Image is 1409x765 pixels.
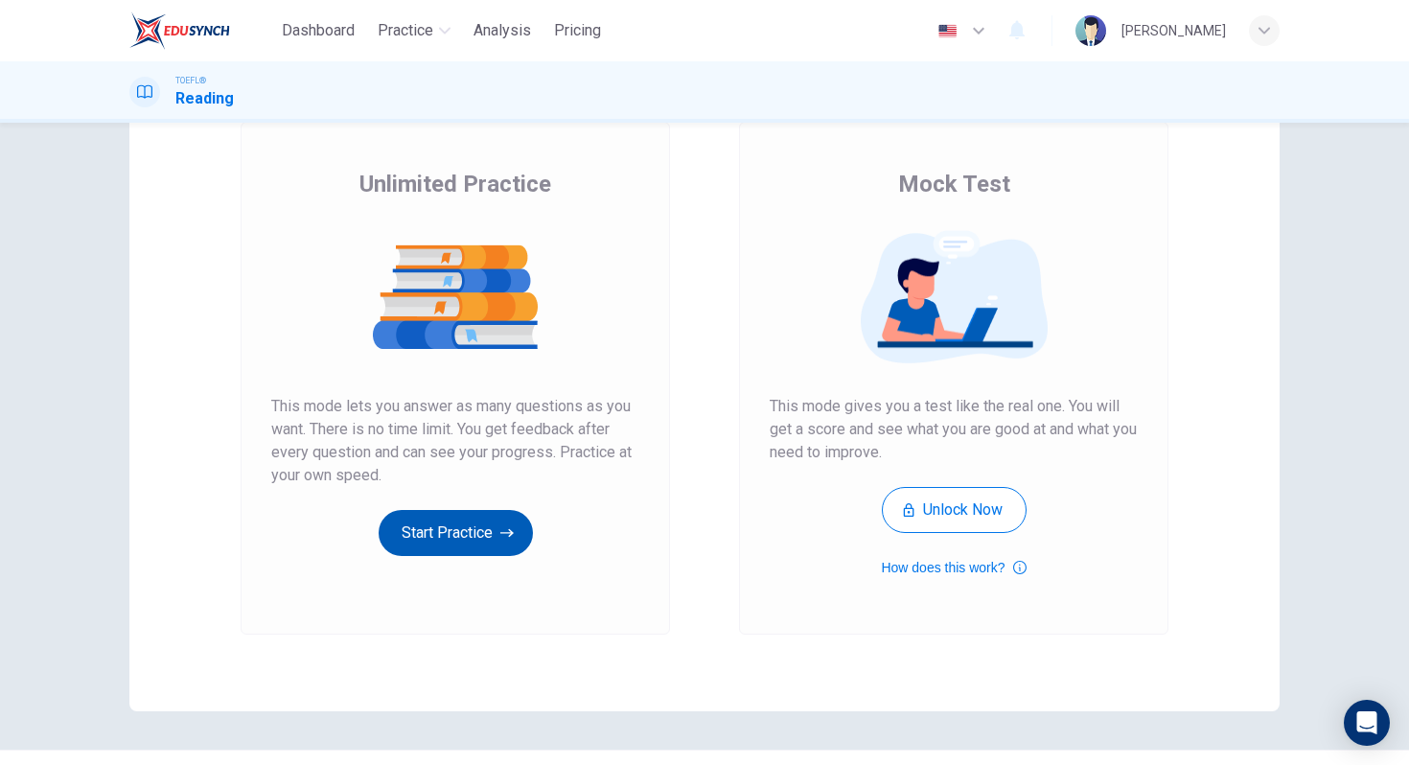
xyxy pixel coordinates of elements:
[370,13,458,48] button: Practice
[546,13,609,48] button: Pricing
[898,169,1010,199] span: Mock Test
[175,87,234,110] h1: Reading
[474,19,531,42] span: Analysis
[770,395,1138,464] span: This mode gives you a test like the real one. You will get a score and see what you are good at a...
[935,24,959,38] img: en
[359,169,551,199] span: Unlimited Practice
[1344,700,1390,746] div: Open Intercom Messenger
[882,487,1027,533] button: Unlock Now
[1121,19,1226,42] div: [PERSON_NAME]
[271,395,639,487] span: This mode lets you answer as many questions as you want. There is no time limit. You get feedback...
[274,13,362,48] button: Dashboard
[466,13,539,48] button: Analysis
[378,19,433,42] span: Practice
[1075,15,1106,46] img: Profile picture
[379,510,533,556] button: Start Practice
[282,19,355,42] span: Dashboard
[554,19,601,42] span: Pricing
[175,74,206,87] span: TOEFL®
[129,12,230,50] img: EduSynch logo
[881,556,1026,579] button: How does this work?
[129,12,274,50] a: EduSynch logo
